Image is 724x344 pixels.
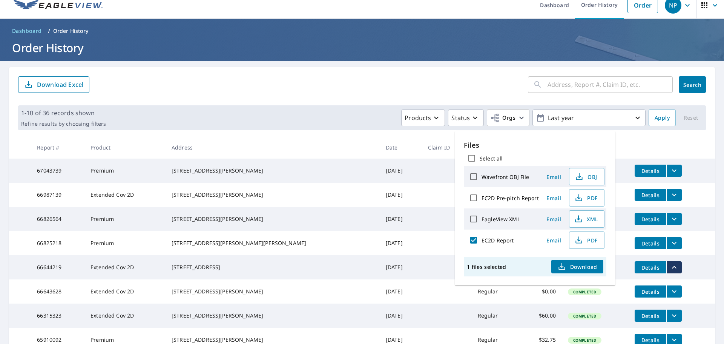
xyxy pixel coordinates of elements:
button: filesDropdownBtn-66826564 [666,213,682,225]
td: 66826564 [31,207,84,231]
label: EagleView XML [482,216,520,223]
button: detailsBtn-66643628 [635,285,666,298]
span: Details [639,240,662,247]
button: Email [542,171,566,183]
button: OBJ [569,168,604,185]
td: [DATE] [380,183,422,207]
span: PDF [574,193,598,202]
td: Premium [84,231,166,255]
button: Email [542,234,566,246]
td: 67043739 [31,159,84,183]
th: Report # [31,136,84,159]
button: Apply [649,110,676,126]
button: filesDropdownBtn-66315323 [666,310,682,322]
td: 66643628 [31,279,84,304]
div: [STREET_ADDRESS] [172,264,374,271]
span: Email [545,237,563,244]
p: Products [405,113,431,122]
p: Status [451,113,470,122]
div: [STREET_ADDRESS][PERSON_NAME] [172,191,374,199]
span: Email [545,216,563,223]
button: Download [551,260,603,273]
span: Details [639,336,662,344]
div: [STREET_ADDRESS][PERSON_NAME] [172,215,374,223]
td: Premium [84,207,166,231]
span: Completed [569,338,601,343]
td: [DATE] [380,279,422,304]
td: $60.00 [520,304,562,328]
nav: breadcrumb [9,25,715,37]
button: Products [401,110,445,126]
span: XML [574,214,598,224]
button: Status [448,110,484,126]
span: Details [639,216,662,223]
span: Download [557,262,597,271]
th: Claim ID [422,136,472,159]
td: [DATE] [380,304,422,328]
button: PDF [569,231,604,249]
p: Files [464,140,606,150]
th: Product [84,136,166,159]
button: detailsBtn-66987139 [635,189,666,201]
label: EC2D Pre-pitch Report [482,194,539,202]
button: Orgs [487,110,529,126]
td: $0.00 [520,279,562,304]
button: XML [569,210,604,228]
span: Completed [569,313,601,319]
th: Date [380,136,422,159]
span: Completed [569,289,601,295]
span: Dashboard [12,27,42,35]
td: Extended Cov 2D [84,279,166,304]
label: Wavefront OBJ File [482,173,529,180]
td: [DATE] [380,207,422,231]
button: detailsBtn-67043739 [635,165,666,177]
td: Regular [472,304,520,328]
button: Download Excel [18,76,89,93]
td: Regular [472,279,520,304]
button: filesDropdownBtn-66644219 [666,261,682,273]
span: Details [639,264,662,271]
h1: Order History [9,40,715,56]
button: Search [679,76,706,93]
a: Dashboard [9,25,45,37]
div: [STREET_ADDRESS][PERSON_NAME] [172,312,374,319]
button: Email [542,192,566,204]
div: [STREET_ADDRESS][PERSON_NAME] [172,167,374,174]
p: Refine results by choosing filters [21,120,106,127]
button: detailsBtn-66826564 [635,213,666,225]
div: [STREET_ADDRESS][PERSON_NAME][PERSON_NAME] [172,239,374,247]
label: EC2D Report [482,237,514,244]
p: Order History [53,27,89,35]
button: filesDropdownBtn-66987139 [666,189,682,201]
span: Search [685,81,700,88]
span: OBJ [574,172,598,181]
span: Email [545,194,563,202]
span: Orgs [490,113,515,123]
span: Email [545,173,563,180]
span: Details [639,312,662,319]
input: Address, Report #, Claim ID, etc. [548,74,673,95]
button: PDF [569,189,604,207]
th: Address [166,136,380,159]
td: [DATE] [380,159,422,183]
label: Select all [480,155,503,162]
button: Last year [532,110,646,126]
td: Premium [84,159,166,183]
td: [DATE] [380,255,422,279]
span: Details [639,191,662,199]
td: 66315323 [31,304,84,328]
td: Extended Cov 2D [84,183,166,207]
button: filesDropdownBtn-66643628 [666,285,682,298]
p: Last year [545,111,633,125]
div: [STREET_ADDRESS][PERSON_NAME] [172,288,374,295]
button: filesDropdownBtn-67043739 [666,165,682,177]
td: 66825218 [31,231,84,255]
span: PDF [574,236,598,245]
button: detailsBtn-66644219 [635,261,666,273]
li: / [48,26,50,35]
span: Apply [655,113,670,123]
p: Download Excel [37,80,83,89]
td: 66987139 [31,183,84,207]
td: [DATE] [380,231,422,255]
td: 66644219 [31,255,84,279]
